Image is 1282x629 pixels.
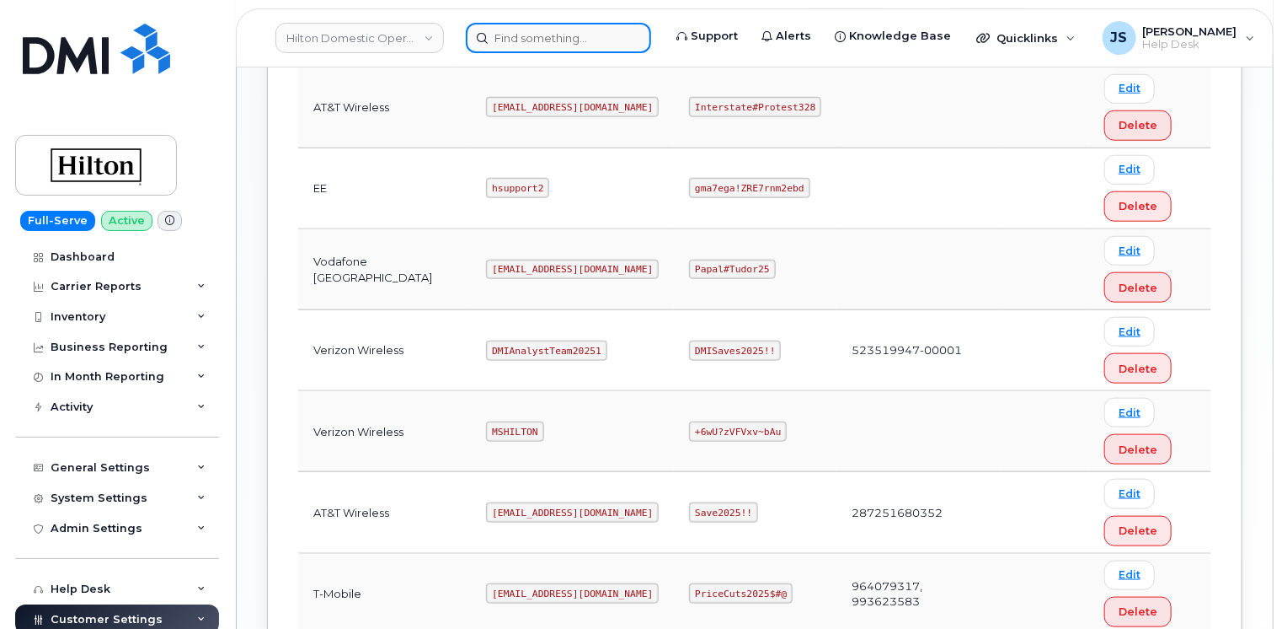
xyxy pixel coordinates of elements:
[1143,38,1237,51] span: Help Desk
[1143,24,1237,38] span: [PERSON_NAME]
[964,21,1087,55] div: Quicklinks
[486,422,543,442] code: MSHILTON
[1104,434,1172,465] button: Delete
[836,472,1001,553] td: 287251680352
[1119,604,1157,620] span: Delete
[1104,398,1155,427] a: Edit
[486,341,606,361] code: DMIAnalystTeam20251
[1104,74,1155,104] a: Edit
[689,422,787,442] code: +6wU?zVFVxv~bAu
[466,23,651,53] input: Find something...
[486,178,549,198] code: hsupport2
[689,503,758,523] code: Save2025!!
[486,260,659,280] code: [EMAIL_ADDRESS][DOMAIN_NAME]
[1104,516,1172,546] button: Delete
[1104,561,1155,590] a: Edit
[836,310,1001,391] td: 523519947-00001
[298,472,471,553] td: AT&T Wireless
[298,391,471,472] td: Verizon Wireless
[689,97,821,117] code: Interstate#Protest328
[1119,442,1157,458] span: Delete
[776,28,811,45] span: Alerts
[665,19,750,53] a: Support
[298,67,471,148] td: AT&T Wireless
[486,583,659,604] code: [EMAIL_ADDRESS][DOMAIN_NAME]
[298,229,471,310] td: Vodafone [GEOGRAPHIC_DATA]
[823,19,963,53] a: Knowledge Base
[1111,28,1128,48] span: JS
[486,503,659,523] code: [EMAIL_ADDRESS][DOMAIN_NAME]
[298,148,471,229] td: EE
[1104,191,1172,222] button: Delete
[1104,597,1172,627] button: Delete
[1104,272,1172,303] button: Delete
[1209,556,1269,616] iframe: Messenger Launcher
[1104,479,1155,508] a: Edit
[1119,523,1157,539] span: Delete
[1119,117,1157,133] span: Delete
[849,28,951,45] span: Knowledge Base
[689,583,793,604] code: PriceCuts2025$#@
[486,97,659,117] code: [EMAIL_ADDRESS][DOMAIN_NAME]
[750,19,823,53] a: Alerts
[1119,280,1157,296] span: Delete
[689,178,809,198] code: gma7ega!ZRE7rnm2ebd
[691,28,738,45] span: Support
[996,31,1058,45] span: Quicklinks
[689,260,775,280] code: Papal#Tudor25
[689,341,781,361] code: DMISaves2025!!
[1104,110,1172,141] button: Delete
[1119,361,1157,377] span: Delete
[1104,236,1155,266] a: Edit
[1104,317,1155,347] a: Edit
[1091,21,1267,55] div: Jacob Shepherd
[275,23,444,53] a: Hilton Domestic Operating Company Inc
[298,310,471,391] td: Verizon Wireless
[1104,353,1172,384] button: Delete
[1104,155,1155,185] a: Edit
[1119,198,1157,214] span: Delete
